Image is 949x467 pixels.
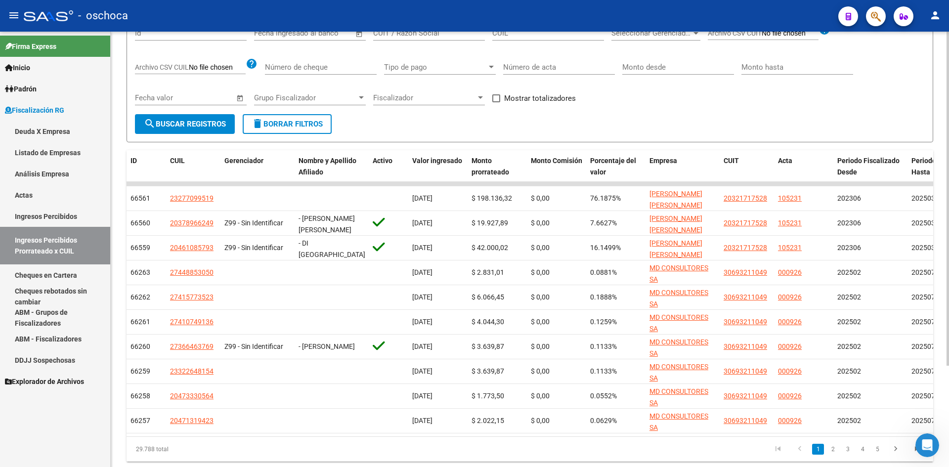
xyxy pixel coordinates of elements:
button: Open calendar [235,92,246,104]
span: $ 0,00 [531,244,550,252]
span: $ 6.066,45 [472,293,504,301]
span: 27366463769 [170,342,214,350]
span: CUIT [724,157,739,165]
span: 202306 [837,194,861,202]
a: 2 [827,444,839,455]
span: Periodo Fiscalizado Desde [837,157,900,176]
span: Padrón [5,84,37,94]
div: 000926 [778,292,802,303]
span: 23322648154 [170,367,214,375]
span: MD CONSULTORES SA [649,412,708,431]
span: Firma Express [5,41,56,52]
span: $ 1.773,50 [472,392,504,400]
a: go to previous page [790,444,809,455]
input: Fecha fin [303,29,351,38]
span: 76.1875% [590,194,621,202]
span: 202507 [911,367,935,375]
span: Mostrar totalizadores [504,92,576,104]
span: 66259 [130,367,150,375]
span: Empresa [649,157,677,165]
span: 202502 [837,268,861,276]
button: Buscar Registros [135,114,235,134]
span: 202503 [911,244,935,252]
datatable-header-cell: Valor ingresado [408,150,468,183]
iframe: Intercom live chat [915,433,939,457]
span: 202507 [911,392,935,400]
div: 105231 [778,242,802,254]
span: 16.1499% [590,244,621,252]
span: [PERSON_NAME] [PERSON_NAME] [649,190,702,209]
div: 000926 [778,415,802,426]
a: 4 [857,444,868,455]
span: 30693211049 [724,293,767,301]
span: [DATE] [412,293,432,301]
span: Archivo CSV CUIT [708,29,762,37]
span: CUIL [170,157,185,165]
input: Archivo CSV CUIL [189,63,246,72]
span: 7.6627% [590,219,617,227]
div: 000926 [778,316,802,328]
span: $ 42.000,02 [472,244,508,252]
datatable-header-cell: Empresa [646,150,720,183]
span: Fiscalizador [373,93,476,102]
span: - [PERSON_NAME] [PERSON_NAME] [299,214,355,234]
span: $ 0,00 [531,392,550,400]
span: 23277099519 [170,194,214,202]
span: 27410749136 [170,318,214,326]
span: 66263 [130,268,150,276]
span: 27448853050 [170,268,214,276]
span: Z99 - Sin Identificar [224,244,283,252]
span: 0.1133% [590,342,617,350]
li: page 3 [840,441,855,458]
span: 66261 [130,318,150,326]
span: Tipo de pago [384,63,487,72]
span: Z99 - Sin Identificar [224,342,283,350]
div: 000926 [778,267,802,278]
span: 202502 [837,367,861,375]
span: Activo [373,157,392,165]
span: 0.1133% [590,367,617,375]
li: page 4 [855,441,870,458]
span: [DATE] [412,244,432,252]
span: $ 0,00 [531,342,550,350]
span: 66559 [130,244,150,252]
span: 30693211049 [724,367,767,375]
span: Archivo CSV CUIL [135,63,189,71]
div: 105231 [778,193,802,204]
span: $ 0,00 [531,219,550,227]
span: 66262 [130,293,150,301]
span: Grupo Fiscalizador [254,93,357,102]
span: 202503 [911,219,935,227]
span: 0.1259% [590,318,617,326]
input: Fecha fin [184,93,232,102]
div: 000926 [778,390,802,402]
a: go to first page [769,444,787,455]
datatable-header-cell: Activo [369,150,408,183]
datatable-header-cell: ID [127,150,166,183]
input: Fecha inicio [254,29,294,38]
span: $ 3.639,87 [472,342,504,350]
span: [DATE] [412,318,432,326]
datatable-header-cell: Monto Comisión [527,150,586,183]
button: Open calendar [354,28,365,40]
span: [PERSON_NAME] [PERSON_NAME] [649,214,702,234]
span: Gerenciador [224,157,263,165]
a: go to last page [908,444,927,455]
span: $ 0,00 [531,417,550,425]
span: 30693211049 [724,342,767,350]
span: 66258 [130,392,150,400]
a: go to next page [886,444,905,455]
span: 202502 [837,392,861,400]
span: 20473330564 [170,392,214,400]
div: 000926 [778,341,802,352]
span: 66561 [130,194,150,202]
div: 000926 [778,366,802,377]
span: 30693211049 [724,318,767,326]
span: $ 0,00 [531,318,550,326]
li: page 1 [811,441,825,458]
span: 202507 [911,268,935,276]
span: $ 0,00 [531,293,550,301]
span: MD CONSULTORES SA [649,387,708,407]
span: [DATE] [412,417,432,425]
span: 202306 [837,219,861,227]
